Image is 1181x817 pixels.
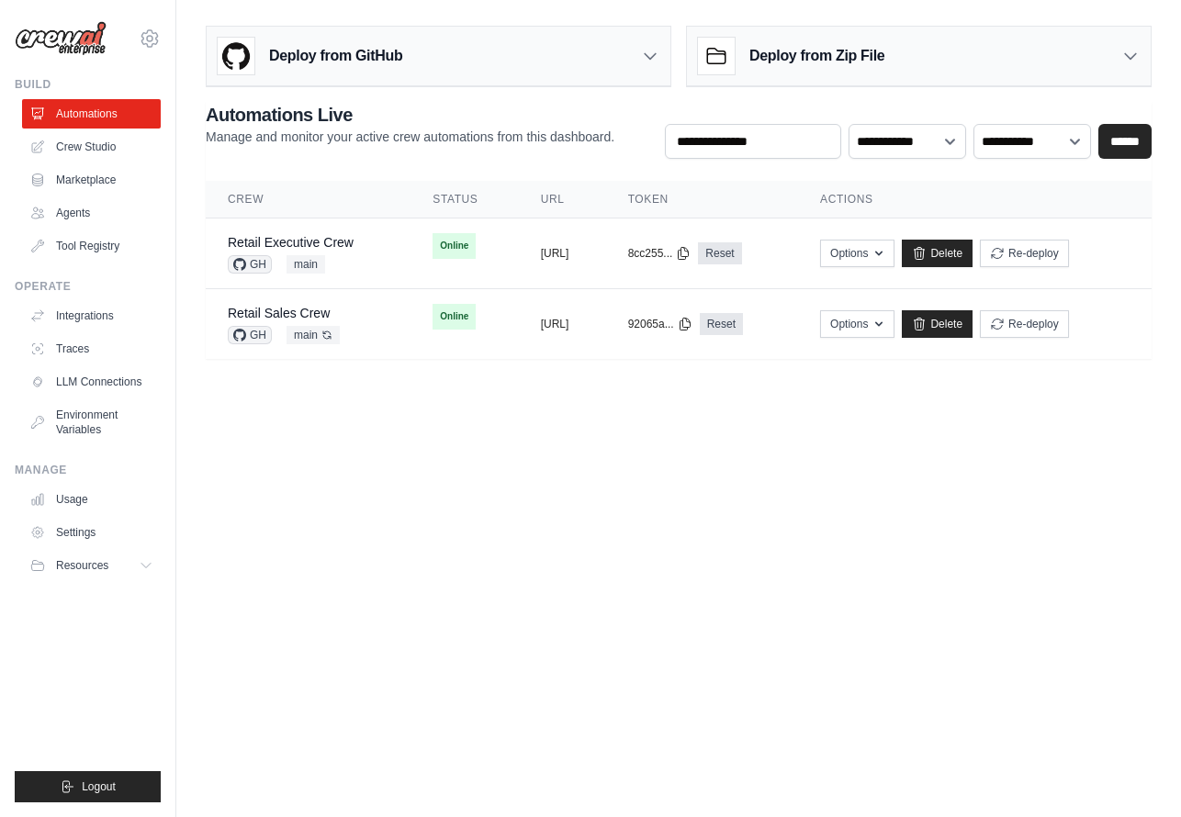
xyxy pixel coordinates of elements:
span: Online [433,233,476,259]
button: Re-deploy [980,240,1069,267]
th: Status [411,181,518,218]
a: Reset [700,313,743,335]
button: 8cc255... [628,246,692,261]
p: Manage and monitor your active crew automations from this dashboard. [206,128,614,146]
button: Resources [22,551,161,580]
div: Manage [15,463,161,477]
h2: Automations Live [206,102,614,128]
a: Reset [698,242,741,264]
a: Marketplace [22,165,161,195]
h3: Deploy from GitHub [269,45,402,67]
span: Logout [82,779,116,794]
span: main [287,326,340,344]
a: Delete [902,240,973,267]
a: Retail Sales Crew [228,306,330,320]
div: Operate [15,279,161,294]
div: Build [15,77,161,92]
th: Crew [206,181,411,218]
th: URL [519,181,606,218]
a: Retail Executive Crew [228,235,354,250]
button: Re-deploy [980,310,1069,338]
a: LLM Connections [22,367,161,397]
button: Logout [15,771,161,802]
a: Usage [22,485,161,514]
a: Integrations [22,301,161,330]
a: Agents [22,198,161,228]
a: Automations [22,99,161,129]
span: Online [433,304,476,330]
span: Resources [56,558,108,573]
span: GH [228,255,272,274]
img: Logo [15,21,107,56]
a: Environment Variables [22,400,161,444]
button: Options [820,240,894,267]
th: Token [606,181,798,218]
a: Delete [902,310,973,338]
button: 92065a... [628,317,692,331]
button: Options [820,310,894,338]
span: GH [228,326,272,344]
h3: Deploy from Zip File [749,45,884,67]
a: Tool Registry [22,231,161,261]
a: Traces [22,334,161,364]
span: main [287,255,325,274]
th: Actions [798,181,1152,218]
img: GitHub Logo [218,38,254,74]
a: Settings [22,518,161,547]
a: Crew Studio [22,132,161,162]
